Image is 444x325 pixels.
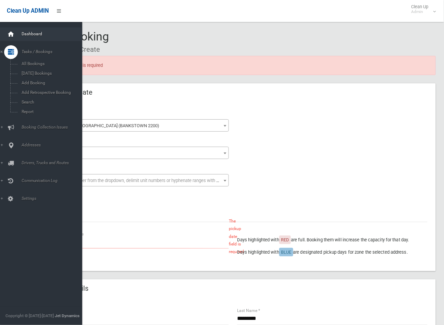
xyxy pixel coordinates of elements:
span: BLUE [281,250,291,255]
span: Search [20,100,82,105]
small: Admin [411,9,429,14]
li: Create [75,43,100,56]
span: The pickup date field is required [229,217,244,255]
li: The pickup date field is required [41,61,430,70]
span: Report [20,109,82,114]
span: Add Retrospective Booking [20,90,82,95]
span: Dashboard [20,32,88,36]
span: Tasks / Bookings [20,49,88,54]
span: Drivers, Trucks and Routes [20,160,88,165]
span: Boxley Crescent (BANKSTOWN 2200) [40,121,227,131]
span: [DATE] Bookings [20,71,82,76]
span: Select the unit number from the dropdown, delimit unit numbers or hyphenate ranges with a comma [43,178,234,183]
span: 20 [38,147,229,159]
p: Days highlighted with are full. Booking them will increase the capacity for that day. [237,236,428,244]
span: Clean Up ADMIN [7,8,49,14]
span: Communication Log [20,178,88,183]
span: Boxley Crescent (BANKSTOWN 2200) [38,119,229,132]
strong: Jet Dynamics [55,313,79,318]
p: Days highlighted with are designated pickup days for zone the selected address. [237,248,428,256]
span: RED [281,237,289,242]
span: Add Booking [20,81,82,85]
span: All Bookings [20,61,82,66]
span: Booking Collection Issues [20,125,88,130]
span: Clean Up [408,4,435,14]
span: Copyright © [DATE]-[DATE] [5,313,54,318]
span: 20 [40,148,227,158]
span: Settings [20,196,88,201]
span: Addresses [20,143,88,147]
